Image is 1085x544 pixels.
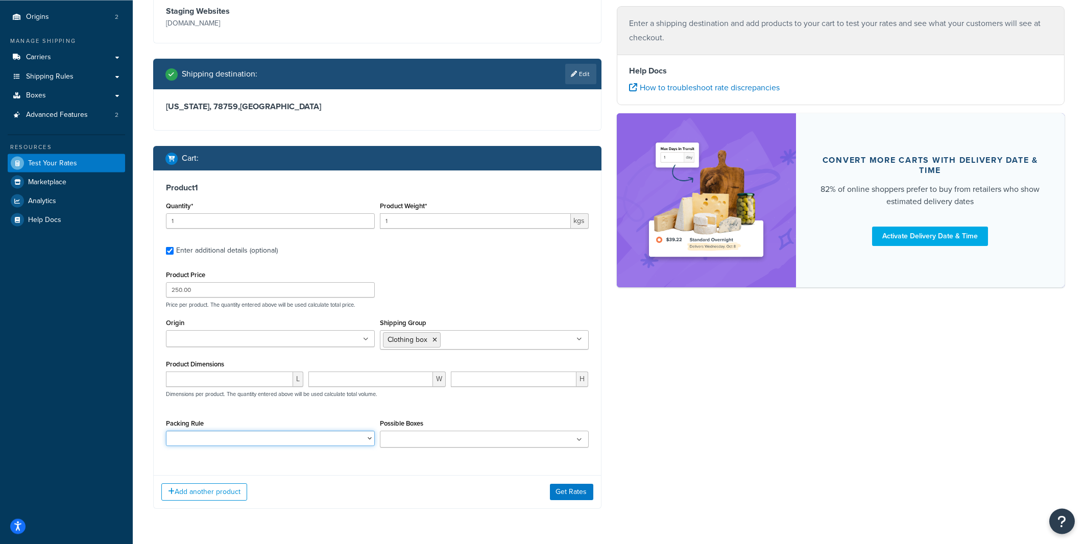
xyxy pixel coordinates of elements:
span: Marketplace [28,178,66,186]
label: Possible Boxes [380,419,423,427]
label: Quantity* [166,202,193,209]
h3: Product 1 [166,182,589,192]
li: Origins [8,7,125,26]
button: Open Resource Center [1049,508,1075,534]
a: Help Docs [8,210,125,229]
span: 2 [115,110,118,119]
span: Shipping Rules [26,72,74,81]
span: W [433,371,446,386]
input: 0 [166,213,375,228]
h3: [US_STATE], 78759 , [GEOGRAPHIC_DATA] [166,101,589,111]
a: Shipping Rules [8,67,125,86]
a: Carriers [8,47,125,66]
span: Analytics [28,196,56,205]
h4: Help Docs [630,65,1052,77]
a: Boxes [8,86,125,105]
label: Shipping Group [380,318,426,326]
a: Origins2 [8,7,125,26]
a: Marketplace [8,172,125,191]
p: Enter a shipping destination and add products to your cart to test your rates and see what your c... [630,16,1052,45]
span: kgs [571,213,589,228]
span: Carriers [26,53,51,61]
div: Enter additional details (optional) [176,243,278,257]
img: feature-image-ddt-36eae7f7280da8017bfb280eaccd9c446f90b1fe08728e4019434db127062ab4.png [642,129,770,272]
span: Advanced Features [26,110,88,119]
h3: Staging Websites [166,6,375,16]
label: Product Weight* [380,202,427,209]
a: How to troubleshoot rate discrepancies [630,82,780,93]
span: Clothing box [388,334,427,344]
label: Packing Rule [166,419,204,427]
input: Enter additional details (optional) [166,246,174,254]
div: Manage Shipping [8,36,125,45]
span: Help Docs [28,215,61,224]
span: 2 [115,12,118,21]
a: Test Your Rates [8,154,125,172]
h2: Shipping destination : [182,69,257,78]
div: Resources [8,142,125,151]
label: Origin [166,318,184,326]
span: Origins [26,12,49,21]
span: L [293,371,303,386]
h2: Cart : [182,153,199,162]
p: [DOMAIN_NAME] [166,16,375,30]
a: Advanced Features2 [8,105,125,124]
a: Analytics [8,191,125,210]
p: Dimensions per product. The quantity entered above will be used calculate total volume. [163,390,377,397]
a: Activate Delivery Date & Time [872,227,988,246]
div: 82% of online shoppers prefer to buy from retailers who show estimated delivery dates [821,183,1041,208]
span: Test Your Rates [28,159,77,167]
label: Product Price [166,270,205,278]
button: Add another product [161,483,247,500]
span: H [576,371,588,386]
label: Product Dimensions [166,360,224,367]
input: 0.00 [380,213,571,228]
button: Get Rates [550,483,593,500]
p: Price per product. The quantity entered above will be used calculate total price. [163,301,591,308]
div: Convert more carts with delivery date & time [821,155,1041,176]
li: Advanced Features [8,105,125,124]
span: Boxes [26,91,46,100]
a: Edit [565,63,596,84]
